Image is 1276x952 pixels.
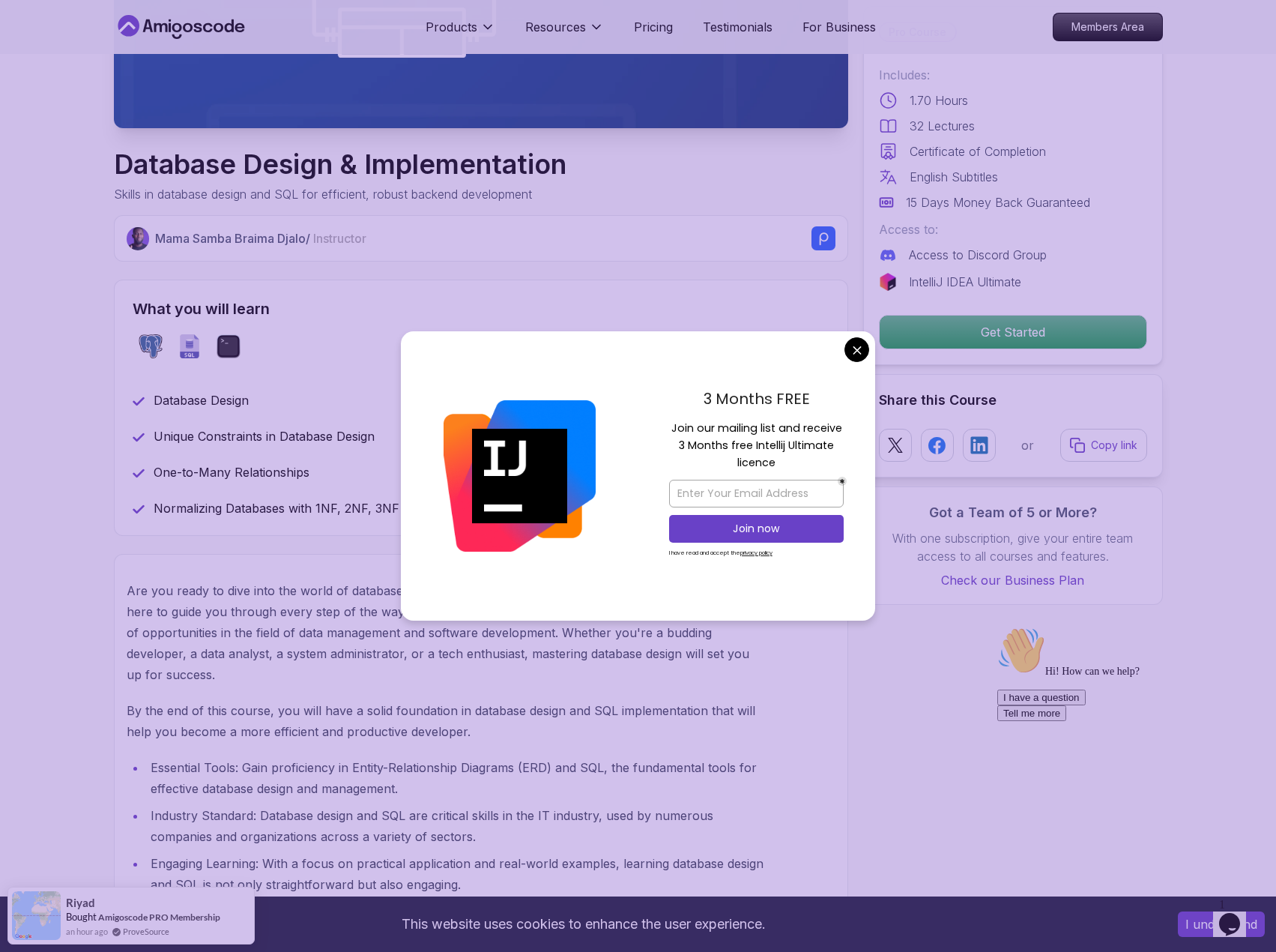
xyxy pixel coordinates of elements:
p: Products [426,18,477,36]
button: Tell me more [6,85,75,100]
img: sql logo [178,334,202,358]
img: :wave: [6,6,54,54]
p: 1.70 Hours [910,91,968,109]
span: an hour ago [66,925,108,938]
p: 15 Days Money Back Guaranteed [906,193,1090,211]
p: Skills in database design and SQL for efficient, robust backend development [114,185,566,203]
button: Resources [525,18,604,48]
li: Engaging Learning: With a focus on practical application and real-world examples, learning databa... [146,853,764,895]
button: Accept cookies [1178,912,1265,937]
p: Resources [525,18,586,36]
p: English Subtitles [910,168,998,186]
h1: Database Design & Implementation [114,149,566,179]
p: Access to Discord Group [909,246,1047,264]
p: Certificate of Completion [910,142,1046,160]
p: By the end of this course, you will have a solid foundation in database design and SQL implementa... [127,700,764,742]
iframe: chat widget [1213,892,1261,937]
p: Are you ready to dive into the world of database design and SQL implementation? Our comprehensive... [127,580,764,685]
img: jetbrains logo [879,273,897,291]
a: Members Area [1053,13,1163,41]
img: Nelson Djalo [127,227,150,250]
p: Get Started [880,316,1146,349]
p: Members Area [1053,13,1162,40]
h2: Share this Course [879,390,1147,411]
p: One-to-Many Relationships [154,463,309,481]
h2: What you will learn [133,298,829,319]
button: Get Started [879,315,1147,349]
p: Unique Constraints in Database Design [154,427,375,445]
p: or [1021,436,1034,454]
h3: Got a Team of 5 or More? [879,502,1147,523]
button: I have a question [6,69,94,85]
img: terminal logo [217,334,241,358]
img: postgres logo [139,334,163,358]
p: Access to: [879,220,1147,238]
a: For Business [802,18,876,36]
span: Instructor [313,231,366,246]
div: This website uses cookies to enhance the user experience. [11,908,1155,941]
li: Essential Tools: Gain proficiency in Entity-Relationship Diagrams (ERD) and SQL, the fundamental ... [146,757,764,799]
p: Includes: [879,66,1147,84]
p: Mama Samba Braima Djalo / [155,229,366,247]
button: Copy link [1060,429,1147,462]
span: Hi! How can we help? [6,45,148,56]
p: Copy link [1091,438,1137,453]
p: With one subscription, give your entire team access to all courses and features. [879,529,1147,565]
a: Amigoscode PRO Membership [98,912,220,923]
a: Testimonials [703,18,772,36]
button: Products [426,18,495,48]
span: Bought [66,911,97,923]
a: Check our Business Plan [879,571,1147,589]
p: Database Design [154,391,249,409]
p: 32 Lectures [910,117,975,135]
li: Industry Standard: Database design and SQL are critical skills in the IT industry, used by numero... [146,805,764,847]
span: riyad [66,897,95,909]
a: ProveSource [123,925,169,938]
iframe: chat widget [991,621,1261,885]
a: Pricing [634,18,673,36]
p: Normalizing Databases with 1NF, 2NF, 3NF [154,499,399,517]
div: 👋Hi! How can we help?I have a questionTell me more [6,6,276,100]
img: provesource social proof notification image [12,891,61,940]
p: IntelliJ IDEA Ultimate [909,273,1021,291]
